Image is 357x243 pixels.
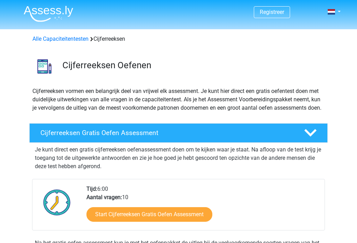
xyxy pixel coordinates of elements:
div: Cijferreeksen [30,35,327,43]
p: Cijferreeksen vormen een belangrijk deel van vrijwel elk assessment. Je kunt hier direct een grat... [32,87,325,112]
a: Alle Capaciteitentesten [32,36,89,42]
div: 6:00 10 [81,185,324,230]
img: Klok [39,185,75,220]
b: Tijd: [86,186,97,192]
h4: Cijferreeksen Gratis Oefen Assessment [40,129,293,137]
img: cijferreeksen [30,52,59,81]
p: Je kunt direct een gratis cijferreeksen oefenassessment doen om te kijken waar je staat. Na afloo... [35,146,322,171]
img: Assessly [24,6,73,22]
a: Registreer [260,9,284,15]
a: Cijferreeksen Gratis Oefen Assessment [26,123,331,143]
b: Aantal vragen: [86,194,122,201]
h3: Cijferreeksen Oefenen [62,60,322,71]
a: Start Cijferreeksen Gratis Oefen Assessment [86,207,212,222]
